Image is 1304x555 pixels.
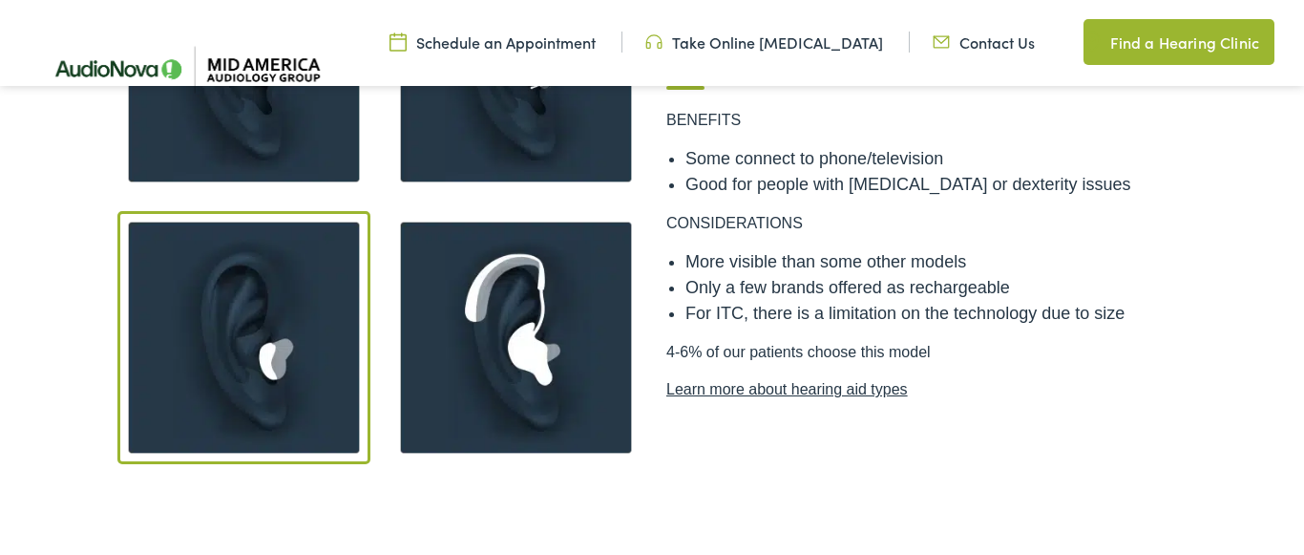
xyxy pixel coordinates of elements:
a: Take Online [MEDICAL_DATA] [645,32,883,53]
img: utility icon [389,32,407,53]
a: Schedule an Appointment [389,32,596,53]
a: Find a Hearing Clinic [1083,19,1274,65]
li: For ITC, there is a limitation on the technology due to size [685,301,1182,327]
li: Only a few brands offered as rechargeable [685,275,1182,301]
p: 4-6% of our patients choose this model [666,341,1182,401]
p: CONSIDERATIONS [666,212,1182,235]
img: utility icon [645,32,663,53]
a: Contact Us [933,32,1035,53]
img: utility icon [1083,31,1101,53]
p: BENEFITS [666,109,1182,132]
li: Good for people with [MEDICAL_DATA] or dexterity issues [685,172,1182,198]
img: utility icon [933,32,950,53]
li: Some connect to phone/television [685,146,1182,172]
li: More visible than some other models [685,249,1182,275]
a: Learn more about hearing aid types [666,378,1182,401]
